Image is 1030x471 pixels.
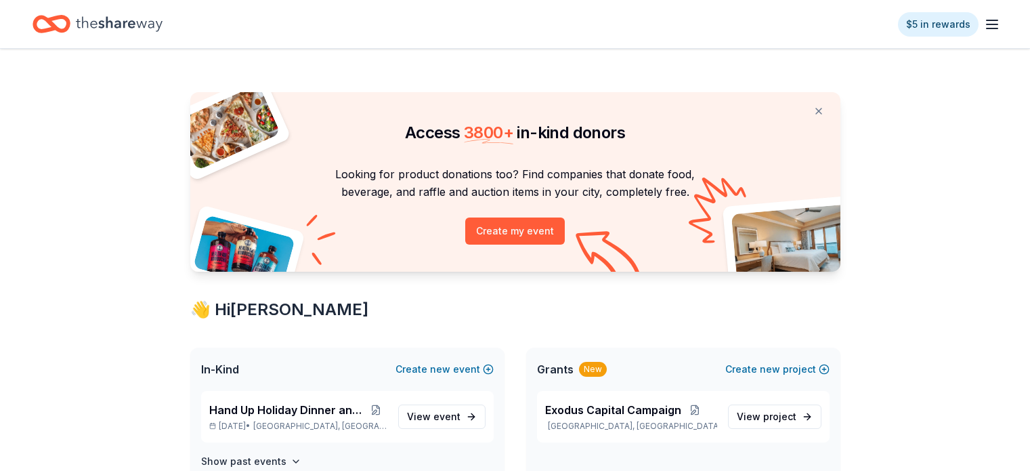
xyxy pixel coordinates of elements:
span: 3800 + [464,123,513,142]
span: [GEOGRAPHIC_DATA], [GEOGRAPHIC_DATA] [253,421,387,432]
span: View [737,409,796,425]
a: View project [728,405,821,429]
span: Access in-kind donors [405,123,625,142]
span: event [433,411,460,422]
a: View event [398,405,486,429]
p: [DATE] • [209,421,387,432]
button: Createnewevent [395,361,494,377]
span: new [430,361,450,377]
button: Show past events [201,453,301,470]
div: 👋 Hi [PERSON_NAME] [190,299,840,321]
a: $5 in rewards [898,12,979,37]
span: View [407,409,460,425]
p: [GEOGRAPHIC_DATA], [GEOGRAPHIC_DATA] [545,421,717,432]
a: Home [33,8,163,40]
h4: Show past events [201,453,286,470]
span: project [763,411,796,422]
img: Pizza [175,84,280,171]
p: Looking for product donations too? Find companies that donate food, beverage, and raffle and auct... [207,165,824,201]
span: Exodus Capital Campaign [545,402,681,418]
button: Createnewproject [725,361,830,377]
span: In-Kind [201,361,239,377]
button: Create my event [465,218,565,245]
span: Grants [537,361,574,377]
div: New [579,362,607,377]
span: Hand Up Holiday Dinner and Auction [209,402,366,418]
span: new [760,361,780,377]
img: Curvy arrow [576,231,643,282]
